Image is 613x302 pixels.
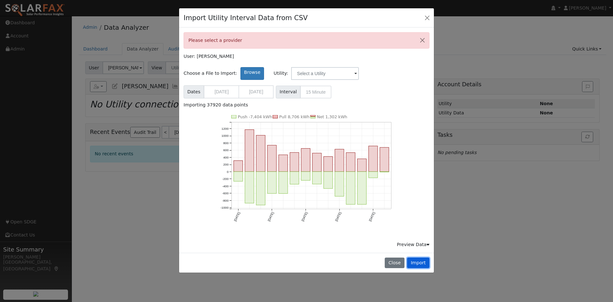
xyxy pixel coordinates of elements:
text: Pull 8,706 kWh [279,114,309,119]
text: -200 [222,177,229,181]
rect: onclick="" [234,161,243,172]
rect: onclick="" [290,153,299,172]
rect: onclick="" [358,159,367,172]
div: Please select a provider [184,32,429,49]
rect: onclick="" [346,153,355,172]
text: -800 [222,199,229,202]
span: Utility: [274,70,288,77]
div: Importing 37920 data points [184,102,429,108]
text: -1000 [220,206,229,210]
rect: onclick="" [290,172,299,184]
text: [DATE] [267,212,274,222]
rect: onclick="" [369,146,378,172]
span: Interval [276,86,300,98]
rect: onclick="" [369,172,378,178]
rect: onclick="" [301,149,310,172]
button: Close [385,258,404,268]
rect: onclick="" [335,172,344,197]
text: [DATE] [301,212,308,222]
rect: onclick="" [256,172,265,205]
h4: Import Utility Interval Data from CSV [184,13,308,23]
text: [DATE] [233,212,240,222]
label: User: [PERSON_NAME] [184,53,234,60]
rect: onclick="" [267,172,276,194]
span: Dates [184,85,204,98]
text: 200 [223,163,229,166]
rect: onclick="" [245,130,254,172]
text: -400 [222,184,229,188]
button: Close [416,33,429,48]
button: Import [407,258,429,268]
rect: onclick="" [279,155,288,172]
text: [DATE] [335,212,342,222]
rect: onclick="" [267,145,276,172]
rect: onclick="" [324,157,333,172]
rect: onclick="" [313,172,322,184]
text: 0 [227,170,229,174]
label: Browse [240,67,264,80]
rect: onclick="" [324,172,333,189]
text: 1200 [221,127,229,130]
rect: onclick="" [358,172,367,205]
text: 1000 [221,134,229,138]
rect: onclick="" [301,172,310,181]
rect: onclick="" [313,153,322,172]
text: 400 [223,156,229,159]
text: 800 [223,141,229,145]
rect: onclick="" [256,136,265,172]
text: [DATE] [368,212,376,222]
text: Push -7,404 kWh [238,114,272,119]
rect: onclick="" [380,148,389,172]
rect: onclick="" [346,172,355,205]
rect: onclick="" [245,172,254,204]
input: Select a Utility [291,67,359,80]
rect: onclick="" [335,149,344,172]
text: -600 [222,192,229,195]
div: Preview Data [397,241,429,248]
span: Choose a File to Import: [184,70,237,77]
rect: onclick="" [279,172,288,194]
button: Close [423,13,432,22]
text: 600 [223,149,229,152]
text: Net 1,302 kWh [317,114,347,119]
rect: onclick="" [234,172,243,182]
